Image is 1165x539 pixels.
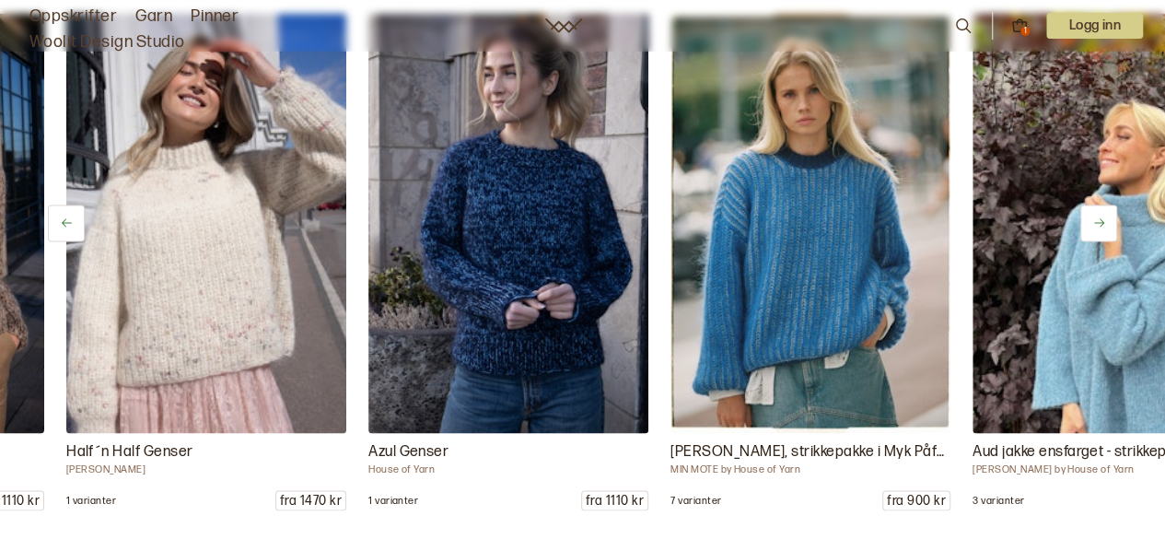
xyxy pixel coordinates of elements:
[368,440,648,463] p: Azul Genser
[135,4,172,29] a: Garn
[66,13,346,510] a: Ane Kydland Thomassen DG 489 - 03 Vi har oppskrift og garnpakke til Half´n Half Genser fra House ...
[670,440,950,463] p: [PERSON_NAME], strikkepakke i Myk Påfugl og Sterk
[368,463,648,475] p: House of Yarn
[66,13,346,433] img: Ane Kydland Thomassen DG 489 - 03 Vi har oppskrift og garnpakke til Half´n Half Genser fra House ...
[670,13,950,510] a: MIN MOTE by House of Yarn MM 01 - 01 Oppskrift, strikkepakke eller få Toni-gesern strikket etter ...
[883,491,949,510] p: fra 900 kr
[368,13,648,510] a: House of Yarn DG 481 - 19 Vi har oppskrift og garnpakke til Azul Genser fra House of Yarn. Genser...
[545,18,582,33] a: Woolit
[66,463,346,475] p: [PERSON_NAME]
[1046,13,1143,39] p: Logg inn
[276,491,345,510] p: fra 1470 kr
[1020,27,1030,36] div: 1
[1046,13,1143,39] button: User dropdown
[368,13,648,433] img: House of Yarn DG 481 - 19 Vi har oppskrift og garnpakke til Azul Genser fra House of Yarn. Genser...
[368,494,418,507] p: 1 varianter
[670,494,721,507] p: 7 varianter
[670,463,950,475] p: MIN MOTE by House of Yarn
[191,4,239,29] a: Pinner
[66,440,346,463] p: Half´n Half Genser
[582,491,647,510] p: fra 1110 kr
[29,29,185,55] a: Woolit Design Studio
[973,494,1024,507] p: 3 varianter
[1011,18,1028,34] button: 1
[66,494,116,507] p: 1 varianter
[670,13,950,433] img: MIN MOTE by House of Yarn MM 01 - 01 Oppskrift, strikkepakke eller få Toni-gesern strikket etter ...
[29,4,117,29] a: Oppskrifter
